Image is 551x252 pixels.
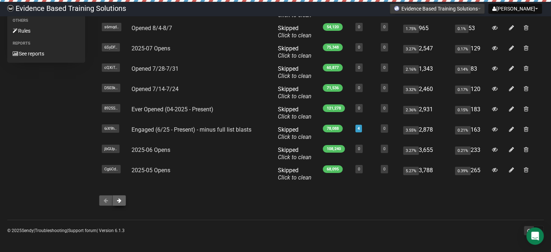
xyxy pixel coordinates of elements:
p: © 2025 | | | Version 6.1.3 [7,227,125,235]
a: Click to clean [278,93,312,100]
a: Click to clean [278,32,312,39]
span: 108,240 [323,145,345,153]
span: 0.21% [455,146,471,155]
a: Engaged (6/25 - Present) - minus full list blasts [132,126,251,133]
a: 0 [383,167,385,172]
a: See reports [7,48,85,59]
span: 0.15% [455,106,471,114]
span: 68,095 [323,165,343,173]
a: Opened 7/14-7/24 [132,86,179,92]
a: 0 [383,65,385,70]
td: 265 [452,164,489,184]
td: 183 [452,103,489,123]
td: 163 [452,123,489,144]
img: favicons [394,5,400,11]
a: 0 [358,65,360,70]
a: 4 [358,126,360,131]
span: cQXiT.. [102,63,120,72]
a: 2025-06 Opens [132,146,170,153]
li: Reports [7,39,85,48]
td: 3,655 [400,144,452,164]
span: 3.32% [403,86,419,94]
span: Skipped [278,25,312,39]
a: Click to clean [278,133,312,140]
span: Skipped [278,126,312,140]
button: [PERSON_NAME] [488,4,542,14]
span: 0.17% [455,45,471,53]
span: 60,877 [323,64,343,71]
td: 2,547 [400,42,452,62]
a: 0 [358,25,360,29]
td: 120 [452,83,489,103]
a: 0 [358,146,360,151]
button: Evidence Based Training Solutions [390,4,485,14]
a: 0 [383,146,385,151]
span: 6iX9h.. [102,124,119,133]
span: 0.17% [455,86,471,94]
a: Click to clean [278,73,312,79]
span: 0.14% [455,65,471,74]
a: 0 [383,45,385,50]
div: Open Intercom Messenger [526,227,544,245]
span: 5.27% [403,167,419,175]
span: 0.1% [455,25,468,33]
span: Skipped [278,167,312,181]
a: 2025-05 Opens [132,167,170,174]
span: 121,278 [323,104,345,112]
a: Support forum [68,228,97,233]
td: 3,788 [400,164,452,184]
span: 2.36% [403,106,419,114]
span: 3.55% [403,126,419,135]
span: D503k.. [102,84,120,92]
a: Sendy [22,228,34,233]
span: 3.27% [403,146,419,155]
a: 0 [383,86,385,90]
a: Click to clean [278,113,312,120]
span: 54,120 [323,23,343,31]
td: 233 [452,144,489,164]
span: 6SyDF.. [102,43,120,51]
a: 0 [358,106,360,111]
span: 71,536 [323,84,343,92]
a: 0 [383,106,385,111]
a: 0 [358,45,360,50]
span: Skipped [278,146,312,161]
span: s6mqd.. [102,23,121,31]
li: Others [7,16,85,25]
span: 8925S.. [102,104,120,112]
span: jbGUp.. [102,145,120,153]
span: 1.75% [403,25,419,33]
a: 0 [358,167,360,172]
td: 2,878 [400,123,452,144]
a: 0 [358,86,360,90]
td: 129 [452,42,489,62]
a: Rules [7,25,85,37]
td: 2,931 [400,103,452,123]
a: Click to clean [278,154,312,161]
span: Skipped [278,106,312,120]
td: 965 [400,22,452,42]
span: Skipped [278,45,312,59]
td: 83 [452,62,489,83]
span: Skipped [278,65,312,79]
td: 2,460 [400,83,452,103]
a: Click to clean [278,52,312,59]
span: Skipped [278,86,312,100]
a: Troubleshooting [35,228,67,233]
span: Cg6Cd.. [102,165,121,173]
a: Ever Opened (04-2025 - Present) [132,106,213,113]
a: Opened 8/4-8/7 [132,25,172,32]
span: 0.39% [455,167,471,175]
span: 3.27% [403,45,419,53]
img: 6a635aadd5b086599a41eda90e0773ac [7,5,14,12]
a: 2025-07 Opens [132,45,170,52]
td: 53 [452,22,489,42]
a: 0 [383,25,385,29]
span: 78,088 [323,125,343,132]
a: Click to clean [278,174,312,181]
a: Opened 7/28-7/31 [132,65,179,72]
a: 0 [383,126,385,131]
span: 2.16% [403,65,419,74]
span: 0.21% [455,126,471,135]
span: 75,348 [323,44,343,51]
